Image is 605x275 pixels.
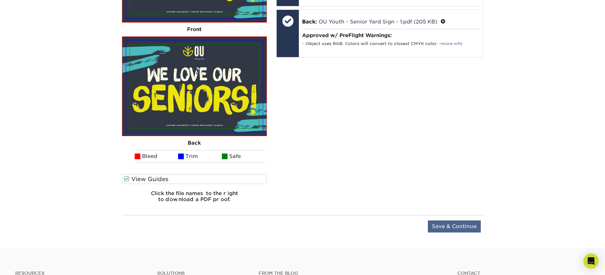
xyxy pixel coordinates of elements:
[222,150,266,163] li: Safe
[319,19,437,25] a: OU Youth - Senior Yard Sign - 1.pdf (205 KB)
[302,19,317,25] span: Back:
[583,253,599,269] div: Open Intercom Messenger
[122,23,267,36] div: Front
[122,174,267,184] label: View Guides
[122,136,267,150] div: Back
[135,150,178,163] li: Bleed
[122,190,267,207] h6: Click the file names to the right to download a PDF proof.
[428,220,481,232] input: Save & Continue
[302,41,480,46] li: Object uses RGB. Colors will convert to closest CMYK color. -
[178,150,222,163] li: Trim
[302,32,480,38] h4: Approved w/ PreFlight Warnings:
[441,41,462,46] a: more info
